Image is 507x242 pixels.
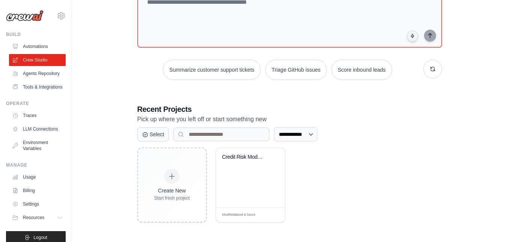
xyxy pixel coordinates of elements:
[23,215,44,221] span: Resources
[163,60,260,80] button: Summarize customer support tickets
[222,212,256,218] span: Modified about 6 hours
[9,110,66,122] a: Traces
[9,212,66,224] button: Resources
[6,162,66,168] div: Manage
[6,32,66,38] div: Build
[9,198,66,210] a: Settings
[423,60,442,78] button: Get new suggestions
[407,30,418,42] button: Click to speak your automation idea
[331,60,392,80] button: Score inbound leads
[9,185,66,197] a: Billing
[9,68,66,80] a: Agents Repository
[6,10,44,21] img: Logo
[9,81,66,93] a: Tools & Integrations
[33,234,47,240] span: Logout
[137,104,442,114] h3: Recent Projects
[6,101,66,107] div: Operate
[154,195,190,201] div: Start fresh project
[9,123,66,135] a: LLM Connections
[137,114,442,124] p: Pick up where you left off or start something new
[154,187,190,194] div: Create New
[137,127,169,141] button: Select
[9,54,66,66] a: Crew Studio
[9,41,66,53] a: Automations
[9,137,66,155] a: Environment Variables
[265,60,327,80] button: Triage GitHub issues
[222,154,268,161] div: Credit Risk Model Documentation & Compliance Automation
[9,171,66,183] a: Usage
[267,212,273,218] span: Edit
